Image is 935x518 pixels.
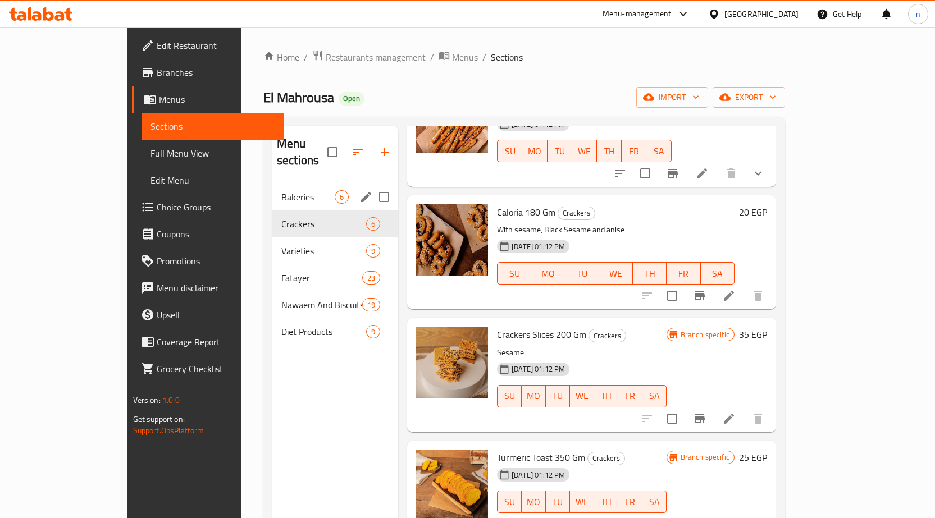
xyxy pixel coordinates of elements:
span: FR [626,143,642,159]
a: Sections [142,113,284,140]
a: Edit Restaurant [132,32,284,59]
span: Coverage Report [157,335,275,349]
a: Coverage Report [132,328,284,355]
span: [DATE] 01:12 PM [507,241,569,252]
button: MO [522,385,546,407]
span: TH [599,388,614,404]
span: 9 [367,327,380,337]
button: delete [718,160,745,187]
span: Full Menu View [150,146,275,160]
button: delete [745,405,772,432]
span: TU [550,388,565,404]
span: SU [502,494,517,510]
div: Nawaem And Biscuits19 [272,291,398,318]
button: SU [497,262,531,285]
span: SU [502,143,518,159]
button: SU [497,140,522,162]
button: Branch-specific-item [686,405,713,432]
button: delete [745,282,772,309]
button: FR [667,262,700,285]
a: Upsell [132,301,284,328]
div: [GEOGRAPHIC_DATA] [724,8,799,20]
li: / [482,51,486,64]
button: export [713,87,785,108]
div: items [366,325,380,338]
button: TU [546,491,570,513]
span: 19 [363,300,380,310]
button: TU [548,140,572,162]
span: Promotions [157,254,275,268]
span: SU [502,388,517,404]
div: Varieties [281,244,366,258]
span: Crackers Slices 200 Gm [497,326,586,343]
button: TU [546,385,570,407]
button: WE [572,140,597,162]
button: TU [565,262,599,285]
button: Branch-specific-item [686,282,713,309]
a: Support.OpsPlatform [133,423,204,438]
a: Branches [132,59,284,86]
a: Menus [132,86,284,113]
span: Edit Menu [150,173,275,187]
a: Restaurants management [312,50,426,65]
span: [DATE] 01:12 PM [507,470,569,480]
span: Branch specific [676,452,734,462]
span: Crackers [588,452,624,465]
span: 6 [367,219,380,230]
img: Crackers Slices 200 Gm [416,327,488,398]
button: edit [358,189,375,205]
button: SA [642,491,667,513]
span: SA [647,388,662,404]
div: Bakeries6edit [272,184,398,210]
span: WE [577,143,592,159]
span: Select to update [633,162,657,185]
span: Fatayer [281,271,362,285]
svg: Show Choices [751,167,765,180]
div: Varieties9 [272,237,398,264]
span: TU [550,494,565,510]
button: Add section [371,139,398,166]
p: With sesame, Black Sesame and anise [497,223,735,237]
span: Branches [157,66,275,79]
h6: 25 EGP [739,450,767,465]
span: Select to update [660,284,684,308]
span: TU [552,143,568,159]
button: TH [633,262,667,285]
span: FR [623,494,638,510]
span: WE [604,265,628,282]
button: TH [594,491,618,513]
span: 23 [363,273,380,283]
h2: Menu sections [277,135,327,169]
span: TH [599,494,614,510]
span: 1.0.0 [163,393,180,407]
span: FR [623,388,638,404]
button: SU [497,491,522,513]
span: Crackers [558,207,595,219]
span: Menus [159,93,275,106]
span: Upsell [157,308,275,322]
span: FR [671,265,696,282]
span: MO [526,494,541,510]
div: Crackers6 [272,210,398,237]
span: n [916,8,920,20]
a: Edit menu item [722,412,736,425]
span: 9 [367,246,380,256]
button: MO [522,491,546,513]
span: El Mahrousa [263,85,334,110]
nav: Menu sections [272,179,398,350]
span: Crackers [281,217,366,231]
button: import [636,87,708,108]
span: WE [574,388,590,404]
span: Crackers [589,329,626,342]
div: Crackers [587,452,625,465]
span: Turmeric Toast 350 Gm [497,449,585,466]
div: Diet Products9 [272,318,398,345]
button: FR [618,491,642,513]
a: Edit menu item [722,289,736,302]
button: WE [599,262,633,285]
img: Caloria 180 Gm [416,204,488,276]
a: Promotions [132,247,284,274]
span: import [645,90,699,104]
